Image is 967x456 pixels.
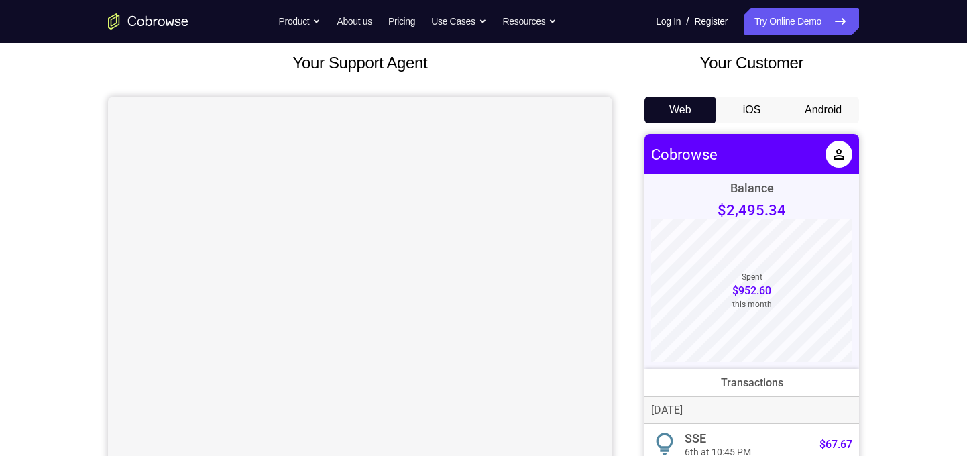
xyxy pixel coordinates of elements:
div: 6th at 02:42 PM [40,353,107,364]
div: Spent this month [88,138,127,175]
div: $67.67 [175,304,208,317]
p: Balance [86,47,129,61]
div: $192.08 [169,345,208,357]
h2: Your Customer [644,51,859,75]
a: Cobrowse [7,12,73,29]
span: $952.60 [88,150,127,163]
div: 3rd at 11:36 AM [40,394,107,405]
button: Use Cases [431,8,486,35]
h2: Your Support Agent [108,51,612,75]
button: Resources [503,8,557,35]
p: $2,495.34 [73,68,141,84]
div: $692.85 [169,386,208,398]
div: Walmart [40,338,87,352]
a: Go to the home page [108,13,188,30]
a: Log In [656,8,681,35]
span: / [686,13,689,30]
div: Tutor Time [40,379,99,393]
a: About us [337,8,372,35]
button: Product [279,8,321,35]
a: Register [695,8,728,35]
button: iOS [716,97,788,123]
a: Try Online Demo [744,8,859,35]
div: SSE [40,297,62,311]
button: Web [644,97,716,123]
div: 6th at 10:45 PM [40,312,107,323]
button: Android [787,97,859,123]
a: Pricing [388,8,415,35]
